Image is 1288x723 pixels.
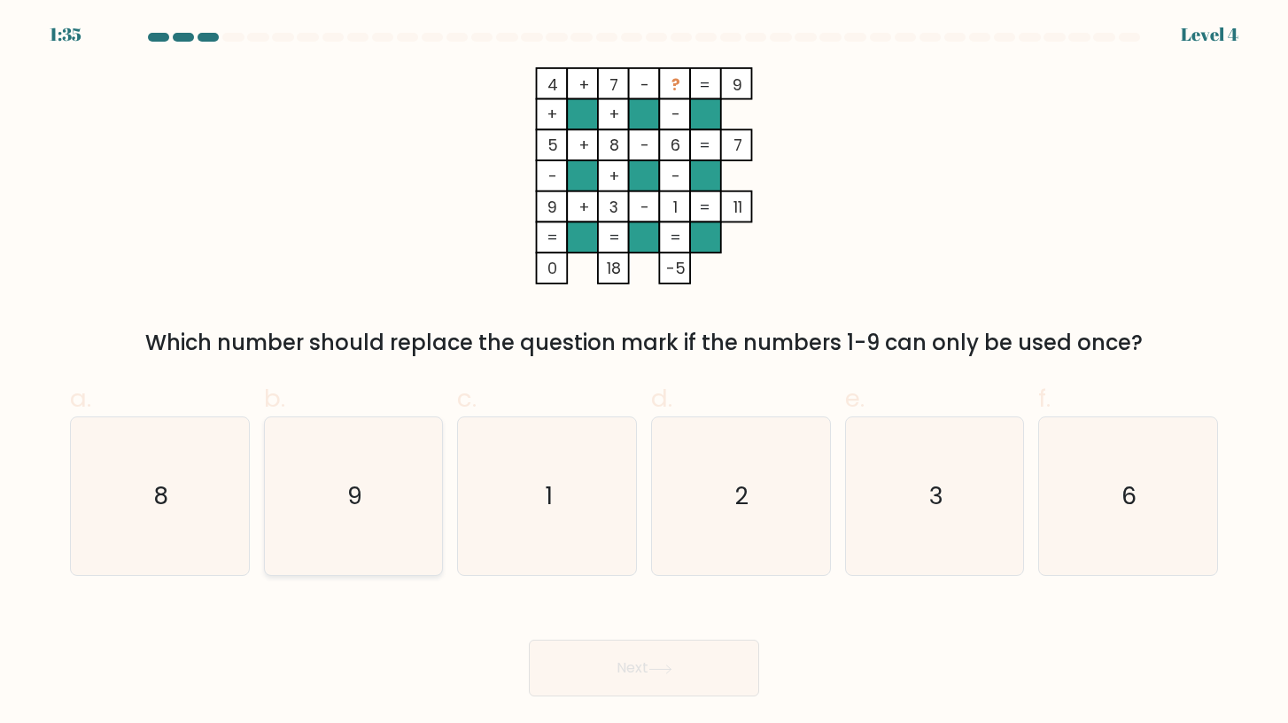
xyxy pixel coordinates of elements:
tspan: - [548,166,557,187]
text: 3 [929,479,943,512]
tspan: 3 [609,197,618,218]
tspan: 11 [733,197,742,218]
span: c. [457,381,477,416]
span: d. [651,381,672,416]
tspan: = [609,227,620,248]
tspan: - [640,197,649,218]
tspan: + [609,166,620,187]
tspan: 5 [547,135,558,156]
button: Next [529,640,759,696]
span: f. [1038,381,1051,416]
tspan: + [578,74,590,96]
tspan: 6 [671,135,680,156]
text: 8 [154,479,169,512]
span: e. [845,381,865,416]
tspan: -5 [666,258,686,279]
tspan: = [547,227,558,248]
tspan: = [699,135,710,156]
tspan: 8 [609,135,619,156]
tspan: ? [671,74,680,96]
tspan: + [547,104,558,125]
text: 1 [545,479,553,512]
tspan: 0 [547,258,557,279]
text: 9 [347,479,362,512]
div: 1:35 [50,21,81,48]
tspan: - [671,104,680,125]
tspan: 7 [733,135,742,156]
tspan: - [640,135,649,156]
text: 6 [1122,479,1137,512]
span: b. [264,381,285,416]
tspan: 1 [673,197,678,218]
tspan: + [609,104,620,125]
tspan: 7 [609,74,618,96]
tspan: = [670,227,681,248]
tspan: 4 [547,74,558,96]
tspan: = [699,74,710,96]
tspan: + [578,135,590,156]
text: 2 [736,479,749,512]
tspan: 9 [733,74,742,96]
tspan: - [640,74,649,96]
span: a. [70,381,91,416]
div: Level 4 [1181,21,1238,48]
tspan: - [671,166,680,187]
div: Which number should replace the question mark if the numbers 1-9 can only be used once? [81,327,1207,359]
tspan: 18 [607,258,621,279]
tspan: + [578,197,590,218]
tspan: = [699,197,710,218]
tspan: 9 [547,197,557,218]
